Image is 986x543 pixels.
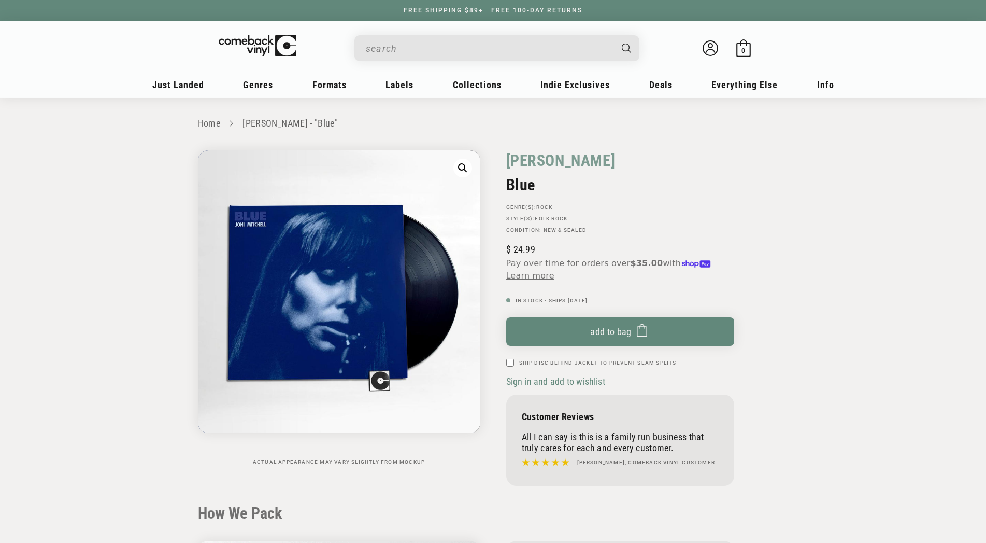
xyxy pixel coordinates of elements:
[741,47,745,54] span: 0
[393,7,593,14] a: FREE SHIPPING $89+ | FREE 100-DAY RETURNS
[385,79,413,90] span: Labels
[506,227,734,233] p: Condition: New & Sealed
[198,459,480,465] p: Actual appearance may vary slightly from mockup
[453,79,502,90] span: Collections
[522,456,569,469] img: star5.svg
[590,326,632,337] span: Add to bag
[522,431,719,453] p: All I can say is this is a family run business that truly cares for each and every customer.
[506,298,734,304] p: In Stock - Ships [DATE]
[540,79,610,90] span: Indie Exclusives
[198,150,480,465] media-gallery: Gallery Viewer
[711,79,778,90] span: Everything Else
[612,35,640,61] button: Search
[536,204,552,210] a: Rock
[198,504,789,523] h2: How We Pack
[506,244,511,255] span: $
[506,375,608,387] button: Sign in and add to wishlist
[506,376,605,387] span: Sign in and add to wishlist
[243,79,273,90] span: Genres
[649,79,673,90] span: Deals
[366,38,611,59] input: search
[312,79,347,90] span: Formats
[506,204,734,211] p: GENRE(S):
[152,79,204,90] span: Just Landed
[817,79,834,90] span: Info
[522,411,719,422] p: Customer Reviews
[535,216,567,221] a: Folk Rock
[506,244,535,255] span: 24.99
[198,118,220,129] a: Home
[506,176,734,194] h2: Blue
[519,359,677,367] label: Ship Disc Behind Jacket To Prevent Seam Splits
[577,458,716,467] h4: [PERSON_NAME], Comeback Vinyl customer
[506,216,734,222] p: STYLE(S):
[198,116,789,131] nav: breadcrumbs
[354,35,639,61] div: Search
[506,150,616,171] a: [PERSON_NAME]
[506,317,734,346] button: Add to bag
[242,118,338,129] a: [PERSON_NAME] - "Blue"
